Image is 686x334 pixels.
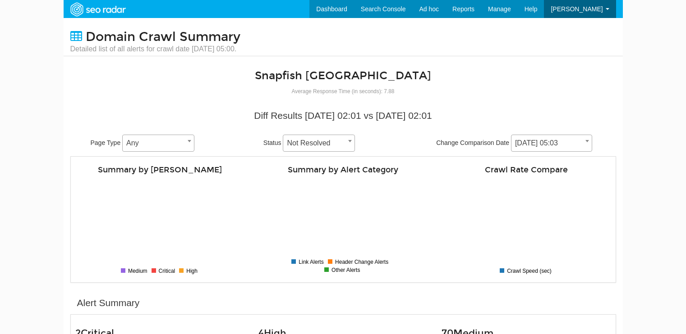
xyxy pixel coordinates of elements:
[283,135,355,152] span: Not Resolved
[442,166,611,174] h4: Crawl Rate Compare
[525,5,538,13] span: Help
[361,5,406,13] span: Search Console
[67,1,129,18] img: SEORadar
[123,137,194,149] span: Any
[283,137,355,149] span: Not Resolved
[86,29,240,45] span: Domain Crawl Summary
[263,139,281,146] span: Status
[122,135,194,152] span: Any
[511,137,592,149] span: 08/25/2025 05:03
[70,44,240,54] small: Detailed list of all alerts for crawl date [DATE] 05:00.
[77,296,140,310] div: Alert Summary
[436,139,509,146] span: Change Comparison Date
[258,166,428,174] h4: Summary by Alert Category
[488,5,511,13] span: Manage
[255,69,431,82] a: Snapfish [GEOGRAPHIC_DATA]
[77,109,609,122] div: Diff Results [DATE] 02:01 vs [DATE] 02:01
[551,5,603,13] span: [PERSON_NAME]
[419,5,439,13] span: Ad hoc
[452,5,474,13] span: Reports
[292,88,395,95] small: Average Response Time (in seconds): 7.88
[75,166,245,174] h4: Summary by [PERSON_NAME]
[91,139,121,146] span: Page Type
[511,135,592,152] span: 08/25/2025 05:03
